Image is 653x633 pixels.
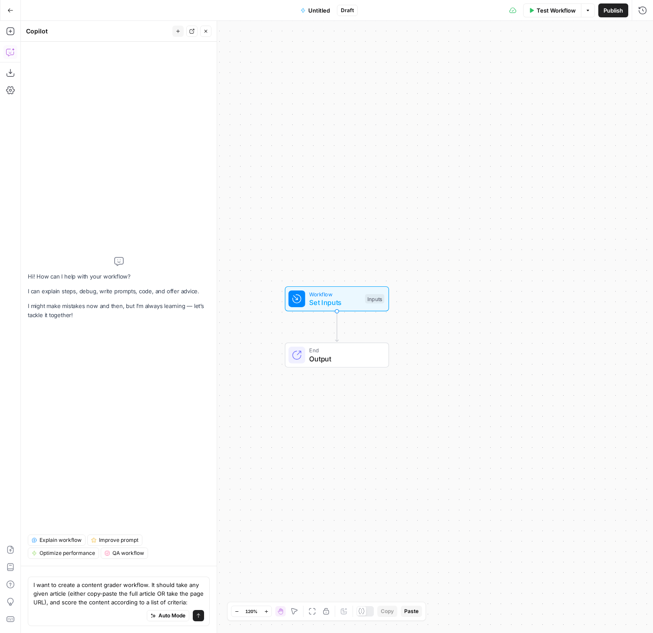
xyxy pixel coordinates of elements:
[147,610,189,621] button: Auto Mode
[598,3,628,17] button: Publish
[341,7,354,14] span: Draft
[40,549,95,557] span: Optimize performance
[87,535,142,546] button: Improve prompt
[26,27,170,36] div: Copilot
[401,606,422,617] button: Paste
[40,536,82,544] span: Explain workflow
[256,343,418,368] div: EndOutput
[158,612,185,620] span: Auto Mode
[523,3,581,17] button: Test Workflow
[256,286,418,312] div: WorkflowSet InputsInputs
[377,606,397,617] button: Copy
[28,302,210,320] p: I might make mistakes now and then, but I’m always learning — let’s tackle it together!
[309,354,380,364] span: Output
[245,608,257,615] span: 120%
[101,548,148,559] button: QA workflow
[28,535,86,546] button: Explain workflow
[335,312,338,342] g: Edge from start to end
[33,581,204,607] textarea: I want to create a content grader workflow. It should take any given article (either copy-paste t...
[99,536,139,544] span: Improve prompt
[537,6,576,15] span: Test Workflow
[28,287,210,296] p: I can explain steps, debug, write prompts, code, and offer advice.
[309,346,380,354] span: End
[112,549,144,557] span: QA workflow
[28,548,99,559] button: Optimize performance
[308,6,330,15] span: Untitled
[309,290,361,298] span: Workflow
[309,297,361,308] span: Set Inputs
[295,3,335,17] button: Untitled
[381,607,394,615] span: Copy
[28,272,210,281] p: Hi! How can I help with your workflow?
[365,294,384,304] div: Inputs
[404,607,419,615] span: Paste
[604,6,623,15] span: Publish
